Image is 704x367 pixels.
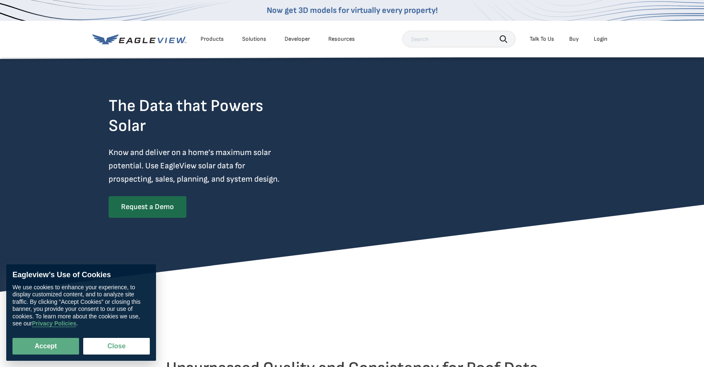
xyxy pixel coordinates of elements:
p: Know and deliver on a home’s maximum solar potential. Use EagleView solar data for prospecting, s... [109,146,291,186]
a: Privacy Policies [32,320,77,328]
div: Solutions [242,35,266,43]
button: Accept [12,338,79,355]
button: Close [83,338,150,355]
a: Request a Demo [109,196,186,218]
div: We use cookies to enhance your experience, to display customized content, and to analyze site tra... [12,284,150,328]
a: Developer [285,35,310,43]
div: Eagleview’s Use of Cookies [12,271,150,280]
div: Resources [328,35,355,43]
a: Buy [569,35,579,43]
div: Products [201,35,224,43]
input: Search [402,31,516,47]
div: Talk To Us [530,35,554,43]
div: Login [594,35,607,43]
h2: The Data that Powers Solar [109,96,291,136]
a: Now get 3D models for virtually every property! [267,5,438,15]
